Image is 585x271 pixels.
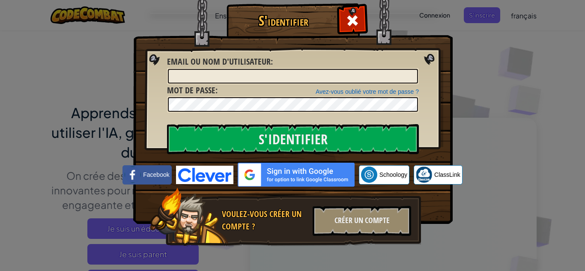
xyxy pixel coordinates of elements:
[416,167,432,183] img: classlink-logo-small.png
[125,167,141,183] img: facebook_small.png
[167,124,419,154] input: S'identifier
[222,208,307,232] div: Voulez-vous créer un compte ?
[176,166,233,184] img: clever-logo-blue.png
[167,56,271,67] span: Email ou nom d'utilisateur
[238,163,355,187] img: gplus_sso_button2.svg
[434,170,460,179] span: ClassLink
[313,206,411,236] div: Créer un compte
[167,84,215,96] span: Mot de passe
[167,84,218,97] label: :
[379,170,407,179] span: Schoology
[361,167,377,183] img: schoology.png
[316,88,419,95] a: Avez-vous oublié votre mot de passe ?
[229,13,338,28] h1: S'identifier
[143,170,169,179] span: Facebook
[167,56,273,68] label: :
